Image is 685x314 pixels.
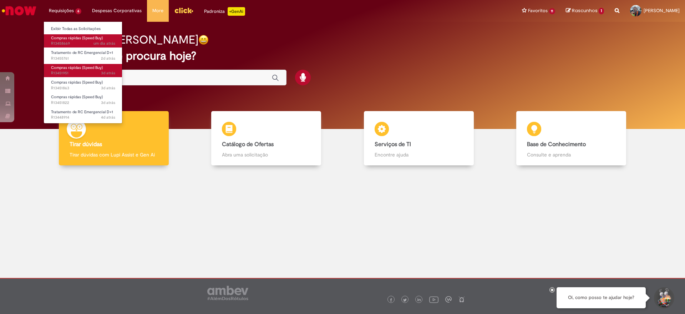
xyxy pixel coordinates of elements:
p: Encontre ajuda [375,151,463,158]
a: Aberto R13451951 : Compras rápidas (Speed Buy) [44,64,122,77]
a: Catálogo de Ofertas Abra uma solicitação [190,111,343,166]
time: 27/08/2025 11:36:25 [101,70,115,76]
a: Aberto R13451863 : Compras rápidas (Speed Buy) [44,79,122,92]
time: 27/08/2025 11:17:53 [101,100,115,105]
img: logo_footer_naosei.png [458,296,465,303]
span: 1 [599,8,604,14]
b: Base de Conhecimento [527,141,586,148]
span: 4d atrás [101,115,115,120]
a: Aberto R13455761 : Tratamento de RC Emergencial D+1 [44,49,122,62]
span: R13455761 [51,56,115,61]
img: ServiceNow [1,4,37,18]
b: Catálogo de Ofertas [222,141,274,148]
span: R13451951 [51,70,115,76]
span: Compras rápidas (Speed Buy) [51,80,103,85]
time: 27/08/2025 11:23:53 [101,85,115,91]
a: Aberto R13458669 : Compras rápidas (Speed Buy) [44,34,122,48]
img: logo_footer_ambev_rotulo_gray.png [207,286,248,300]
img: logo_footer_facebook.png [389,298,393,302]
span: um dia atrás [93,41,115,46]
div: Padroniza [204,7,245,16]
span: R13451822 [51,100,115,106]
span: R13451863 [51,85,115,91]
img: logo_footer_linkedin.png [417,298,421,302]
ul: Requisições [44,21,122,124]
span: Requisições [49,7,74,14]
span: More [152,7,163,14]
span: Favoritos [528,7,548,14]
p: +GenAi [228,7,245,16]
b: Serviços de TI [375,141,411,148]
time: 28/08/2025 08:33:31 [101,56,115,61]
a: Aberto R13448914 : Tratamento de RC Emergencial D+1 [44,108,122,121]
span: [PERSON_NAME] [644,8,680,14]
img: happy-face.png [198,35,209,45]
span: 6 [75,8,81,14]
span: 3d atrás [101,85,115,91]
span: Rascunhos [572,7,598,14]
h2: Bom dia, [PERSON_NAME] [62,34,198,46]
span: Tratamento de RC Emergencial D+1 [51,109,113,115]
a: Tirar dúvidas Tirar dúvidas com Lupi Assist e Gen Ai [37,111,190,166]
a: Serviços de TI Encontre ajuda [342,111,495,166]
button: Iniciar Conversa de Suporte [653,287,674,309]
span: R13458669 [51,41,115,46]
img: logo_footer_workplace.png [445,296,452,303]
time: 26/08/2025 15:03:06 [101,115,115,120]
span: 2d atrás [101,56,115,61]
span: Compras rápidas (Speed Buy) [51,94,103,100]
h2: O que você procura hoje? [62,50,624,62]
span: Compras rápidas (Speed Buy) [51,65,103,70]
span: R13448914 [51,115,115,120]
img: click_logo_yellow_360x200.png [174,5,193,16]
time: 28/08/2025 15:25:54 [93,41,115,46]
a: Exibir Todas as Solicitações [44,25,122,33]
p: Abra uma solicitação [222,151,310,158]
span: 3d atrás [101,100,115,105]
img: logo_footer_youtube.png [429,295,438,304]
img: logo_footer_twitter.png [403,298,407,302]
a: Base de Conhecimento Consulte e aprenda [495,111,648,166]
p: Consulte e aprenda [527,151,615,158]
span: Tratamento de RC Emergencial D+1 [51,50,113,55]
span: Compras rápidas (Speed Buy) [51,35,103,41]
span: 3d atrás [101,70,115,76]
span: 11 [549,8,555,14]
span: Despesas Corporativas [92,7,142,14]
div: Oi, como posso te ajudar hoje? [557,287,646,308]
a: Rascunhos [566,8,604,14]
p: Tirar dúvidas com Lupi Assist e Gen Ai [70,151,158,158]
a: Aberto R13451822 : Compras rápidas (Speed Buy) [44,93,122,106]
b: Tirar dúvidas [70,141,102,148]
